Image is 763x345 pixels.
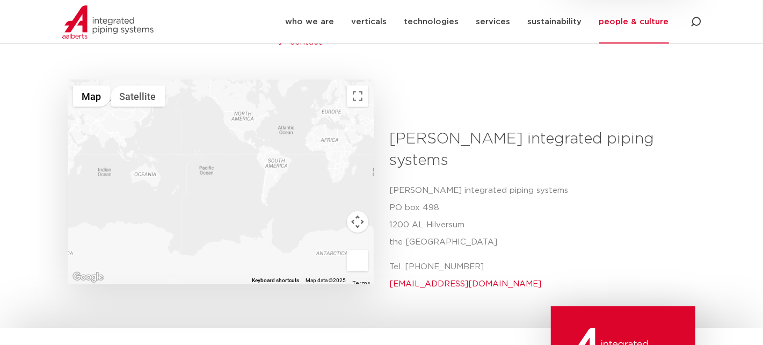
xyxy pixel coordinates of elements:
a: Terms (opens in new tab) [353,281,370,286]
a: Open this area in Google Maps (opens a new window) [70,270,106,284]
p: [PERSON_NAME] integrated piping systems PO box 498 1200 AL Hilversum the [GEOGRAPHIC_DATA] [390,182,688,251]
button: Show street map [73,85,111,107]
img: Google [70,270,106,284]
p: Tel. [PHONE_NUMBER] [390,258,688,293]
button: Toggle fullscreen view [347,85,368,107]
a: [EMAIL_ADDRESS][DOMAIN_NAME] [390,280,542,288]
button: Drag Pegman onto the map to open Street View [347,250,368,271]
button: Show satellite imagery [111,85,165,107]
a: contact [290,38,322,46]
button: Keyboard shortcuts [252,277,300,284]
button: Map camera controls [347,211,368,233]
h3: [PERSON_NAME] integrated piping systems [390,128,688,171]
span: Map data ©2025 [306,277,346,283]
